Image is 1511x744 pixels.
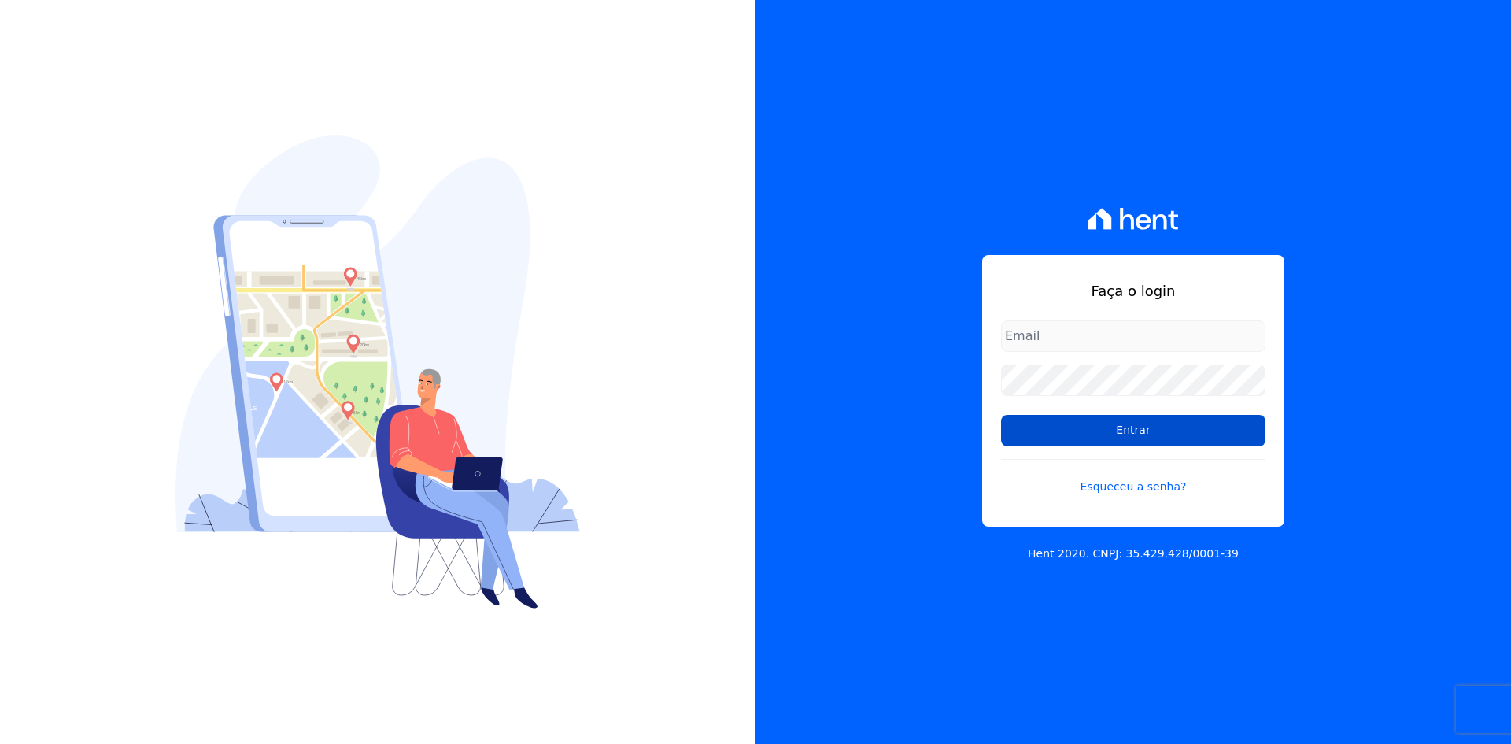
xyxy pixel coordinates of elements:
[175,135,580,609] img: Login
[1001,320,1265,352] input: Email
[1001,280,1265,302] h1: Faça o login
[1001,415,1265,446] input: Entrar
[1028,546,1239,562] p: Hent 2020. CNPJ: 35.429.428/0001-39
[1001,459,1265,495] a: Esqueceu a senha?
